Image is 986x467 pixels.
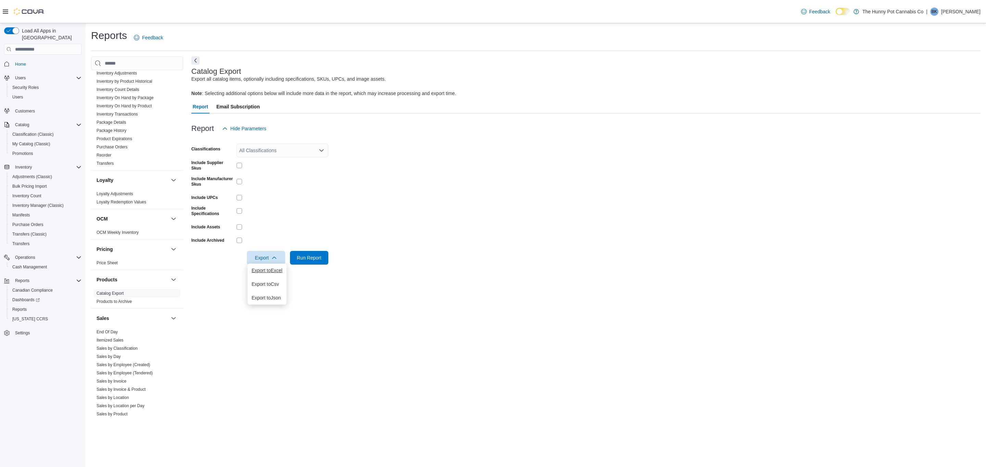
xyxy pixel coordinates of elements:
[97,246,168,253] button: Pricing
[12,163,35,171] button: Inventory
[12,141,50,147] span: My Catalog (Classic)
[97,103,152,109] span: Inventory On Hand by Product
[10,173,55,181] a: Adjustments (Classic)
[7,172,84,182] button: Adjustments (Classic)
[7,229,84,239] button: Transfers (Classic)
[10,140,81,148] span: My Catalog (Classic)
[15,75,26,81] span: Users
[191,176,234,187] label: Include Manufacturer Skus
[169,176,178,184] button: Loyalty
[10,263,50,271] a: Cash Management
[926,8,927,16] p: |
[97,379,126,384] a: Sales by Invoice
[97,199,146,205] span: Loyalty Redemption Values
[12,174,52,179] span: Adjustments (Classic)
[12,121,32,129] button: Catalog
[97,354,121,359] a: Sales by Day
[10,211,81,219] span: Manifests
[97,395,129,400] a: Sales by Location
[10,192,81,200] span: Inventory Count
[10,130,81,138] span: Classification (Classic)
[7,285,84,295] button: Canadian Compliance
[230,125,266,132] span: Hide Parameters
[10,130,56,138] a: Classification (Classic)
[15,278,29,283] span: Reports
[97,299,132,304] a: Products to Archive
[97,87,139,92] a: Inventory Count Details
[297,254,321,261] span: Run Report
[97,128,126,133] a: Package History
[97,330,118,334] a: End Of Day
[12,85,39,90] span: Security Roles
[97,111,138,117] span: Inventory Transactions
[191,91,202,96] b: Note
[809,8,830,15] span: Feedback
[12,297,40,303] span: Dashboards
[10,211,33,219] a: Manifests
[12,121,81,129] span: Catalog
[12,107,38,115] a: Customers
[97,403,144,408] a: Sales by Location per Day
[10,305,81,313] span: Reports
[7,295,84,305] a: Dashboards
[191,67,241,76] h3: Catalog Export
[216,100,260,114] span: Email Subscription
[12,74,28,82] button: Users
[97,412,128,416] a: Sales by Product
[12,329,33,337] a: Settings
[930,8,938,16] div: Brent Kelly
[7,210,84,220] button: Manifests
[97,291,124,296] a: Catalog Export
[97,261,118,265] a: Price Sheet
[97,215,108,222] h3: OCM
[15,255,35,260] span: Operations
[1,162,84,172] button: Inventory
[97,71,137,76] a: Inventory Adjustments
[247,251,285,265] button: Export
[12,74,81,82] span: Users
[15,164,32,170] span: Inventory
[91,228,183,239] div: OCM
[7,262,84,272] button: Cash Management
[10,83,41,92] a: Security Roles
[97,403,144,409] span: Sales by Location per Day
[836,8,850,15] input: Dark Mode
[97,315,168,322] button: Sales
[97,346,138,351] span: Sales by Classification
[97,152,111,158] span: Reorder
[7,149,84,158] button: Promotions
[12,253,38,262] button: Operations
[97,144,128,150] span: Purchase Orders
[10,201,66,210] a: Inventory Manager (Classic)
[97,276,168,283] button: Products
[12,253,81,262] span: Operations
[97,362,150,367] a: Sales by Employee (Created)
[12,231,47,237] span: Transfers (Classic)
[941,8,981,16] p: [PERSON_NAME]
[10,93,81,101] span: Users
[12,163,81,171] span: Inventory
[97,70,137,76] span: Inventory Adjustments
[91,289,183,308] div: Products
[7,239,84,249] button: Transfers
[97,120,126,125] span: Package Details
[7,182,84,191] button: Bulk Pricing Import
[7,201,84,210] button: Inventory Manager (Classic)
[10,221,81,229] span: Purchase Orders
[97,191,133,197] span: Loyalty Adjustments
[10,263,81,271] span: Cash Management
[97,230,139,235] a: OCM Weekly Inventory
[7,305,84,314] button: Reports
[12,277,81,285] span: Reports
[7,130,84,139] button: Classification (Classic)
[97,177,113,184] h3: Loyalty
[191,76,456,97] div: Export all catalog items, optionally including specifications, SKUs, UPCs, and image assets. : Se...
[1,253,84,262] button: Operations
[169,276,178,284] button: Products
[15,330,30,336] span: Settings
[97,387,146,392] a: Sales by Invoice & Product
[191,205,234,216] label: Include Specifications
